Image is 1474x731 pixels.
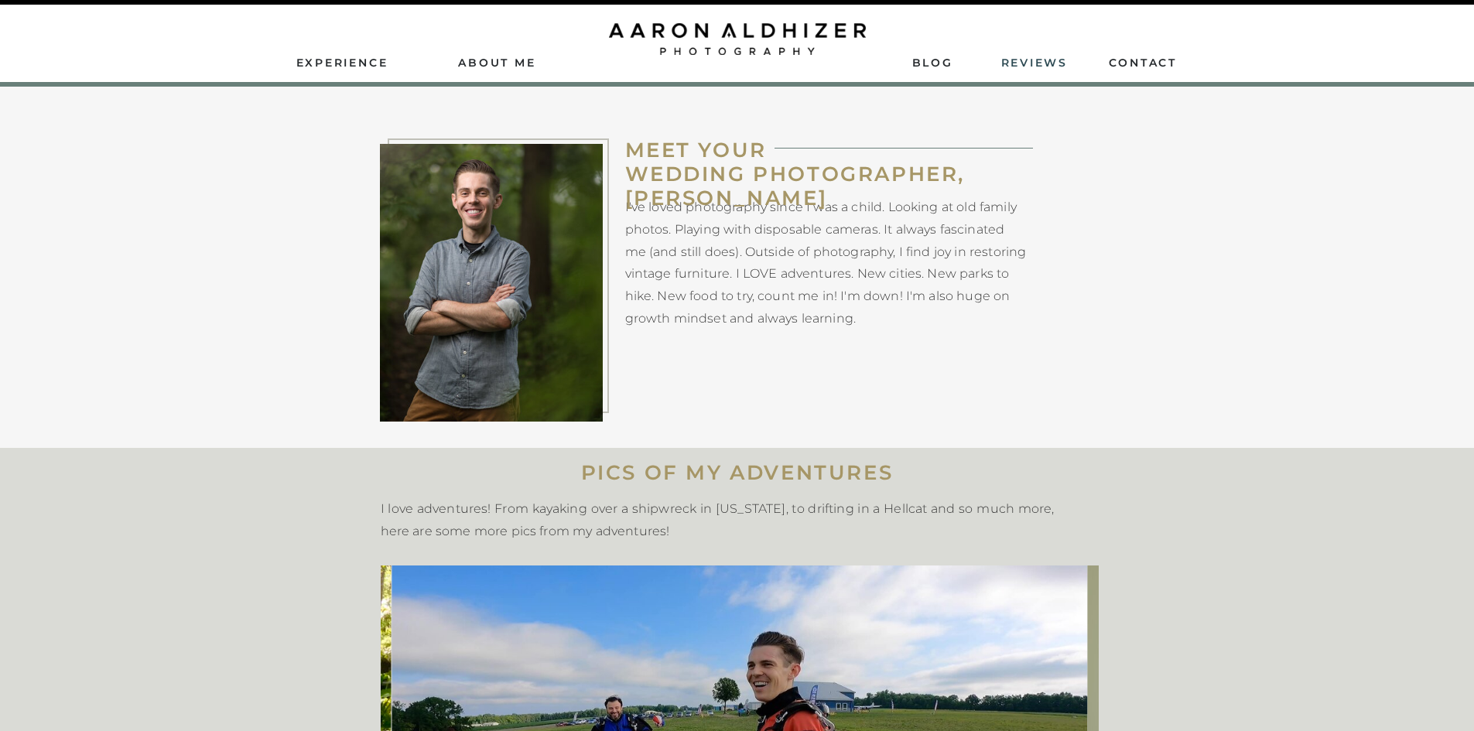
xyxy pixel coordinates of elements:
p: I love adventures! From kayaking over a shipwreck in [US_STATE], to drifting in a Hellcat and so ... [381,498,1055,540]
p: I've loved photography since I was a child. Looking at old family photos. Playing with disposable... [625,196,1027,327]
a: contact [1109,55,1178,69]
a: ReviEws [1001,55,1071,69]
a: AbouT ME [443,55,552,69]
h1: MEET YOUR WEDDING PHOTOGRAPHER, [PERSON_NAME] [625,138,1072,196]
a: Experience [296,55,391,69]
a: Blog [912,55,952,69]
h1: PICS OF MY ADVENTURES [273,461,1202,485]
